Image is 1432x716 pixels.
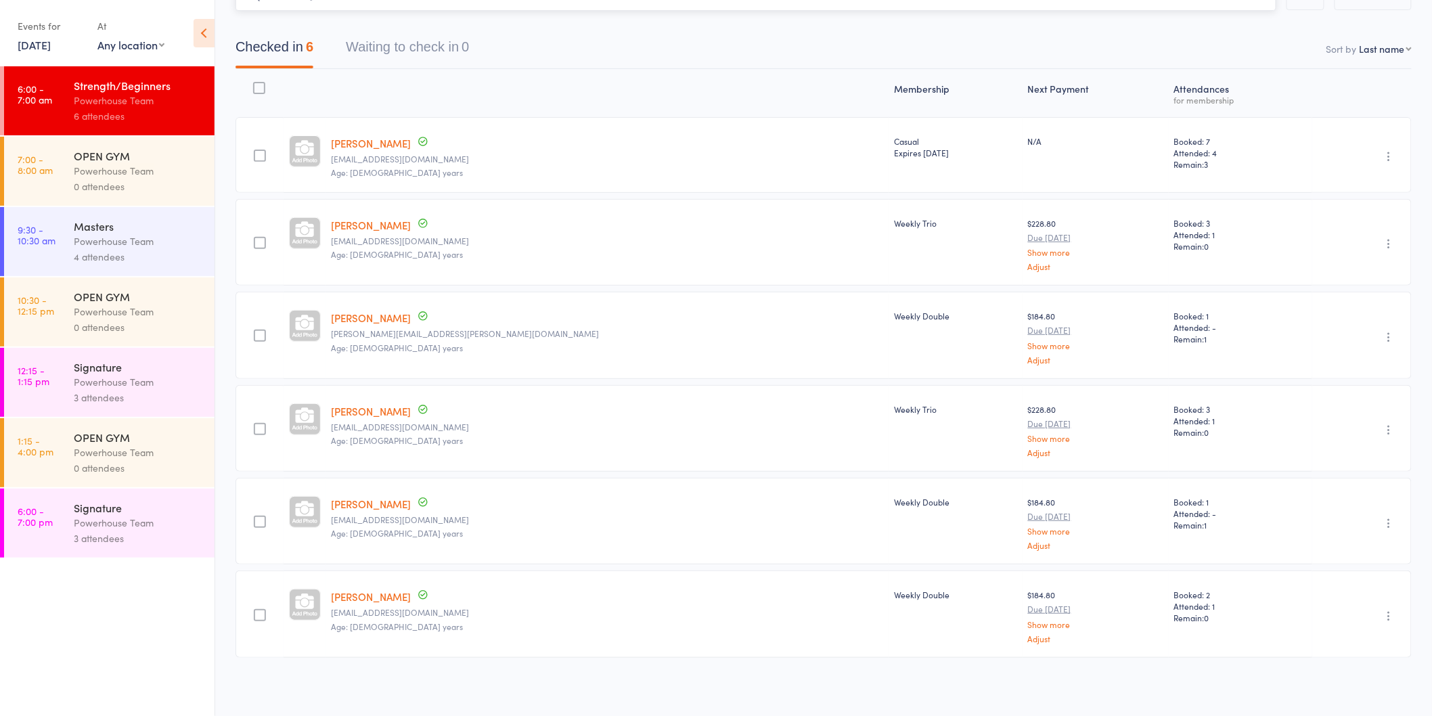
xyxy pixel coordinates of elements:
a: 6:00 -7:00 pmSignaturePowerhouse Team3 attendees [4,489,215,558]
div: Weekly Double [894,496,1017,508]
div: Powerhouse Team [74,93,203,108]
div: Next Payment [1023,75,1169,111]
div: Powerhouse Team [74,233,203,249]
div: Powerhouse Team [74,163,203,179]
span: Booked: 1 [1174,496,1307,508]
span: 1 [1205,333,1207,344]
small: celynch7@gmail.com [332,236,883,246]
div: OPEN GYM [74,148,203,163]
div: Strength/Beginners [74,78,203,93]
div: OPEN GYM [74,289,203,304]
small: Hinibean@hotmail.com [332,608,883,617]
span: Attended: 1 [1174,600,1307,612]
time: 6:00 - 7:00 pm [18,506,53,527]
span: Attended: 1 [1174,229,1307,240]
a: [PERSON_NAME] [332,497,411,511]
span: Booked: 3 [1174,403,1307,415]
label: Sort by [1326,42,1357,55]
span: Booked: 3 [1174,217,1307,229]
span: Age: [DEMOGRAPHIC_DATA] years [332,342,464,353]
small: Due [DATE] [1028,326,1163,335]
a: 1:15 -4:00 pmOPEN GYMPowerhouse Team0 attendees [4,418,215,487]
a: Adjust [1028,262,1163,271]
span: Age: [DEMOGRAPHIC_DATA] years [332,527,464,539]
a: [PERSON_NAME] [332,136,411,150]
div: Signature [74,500,203,515]
a: [DATE] [18,37,51,52]
small: Due [DATE] [1028,604,1163,614]
time: 10:30 - 12:15 pm [18,294,54,316]
span: Remain: [1174,158,1307,170]
span: 0 [1205,426,1209,438]
div: Casual [894,135,1017,158]
span: Remain: [1174,426,1307,438]
div: 0 [462,39,469,54]
button: Waiting to check in0 [346,32,469,68]
div: Membership [889,75,1023,111]
span: Booked: 2 [1174,589,1307,600]
div: OPEN GYM [74,430,203,445]
span: Age: [DEMOGRAPHIC_DATA] years [332,166,464,178]
div: 0 attendees [74,319,203,335]
div: Weekly Double [894,310,1017,321]
div: $228.80 [1028,403,1163,457]
div: Weekly Trio [894,403,1017,415]
a: Show more [1028,248,1163,256]
a: Adjust [1028,355,1163,364]
a: [PERSON_NAME] [332,589,411,604]
div: 3 attendees [74,390,203,405]
a: 6:00 -7:00 amStrength/BeginnersPowerhouse Team6 attendees [4,66,215,135]
div: Signature [74,359,203,374]
div: $184.80 [1028,496,1163,550]
div: $184.80 [1028,589,1163,642]
small: Due [DATE] [1028,419,1163,428]
a: Show more [1028,620,1163,629]
div: 3 attendees [74,531,203,546]
time: 12:15 - 1:15 pm [18,365,49,386]
div: Masters [74,219,203,233]
div: $184.80 [1028,310,1163,363]
span: Remain: [1174,519,1307,531]
span: Attended: - [1174,508,1307,519]
span: Remain: [1174,612,1307,623]
a: 7:00 -8:00 amOPEN GYMPowerhouse Team0 attendees [4,137,215,206]
div: Expires [DATE] [894,147,1017,158]
small: Due [DATE] [1028,233,1163,242]
span: Age: [DEMOGRAPHIC_DATA] years [332,434,464,446]
a: Show more [1028,341,1163,350]
a: [PERSON_NAME] [332,404,411,418]
time: 9:30 - 10:30 am [18,224,55,246]
a: Adjust [1028,448,1163,457]
span: Booked: 7 [1174,135,1307,147]
span: Attended: 1 [1174,415,1307,426]
a: 10:30 -12:15 pmOPEN GYMPowerhouse Team0 attendees [4,277,215,346]
span: Age: [DEMOGRAPHIC_DATA] years [332,248,464,260]
span: Booked: 1 [1174,310,1307,321]
small: nicolesamanthamitchell@yahoo.com.au [332,422,883,432]
div: for membership [1174,95,1307,104]
div: $228.80 [1028,217,1163,271]
a: Adjust [1028,634,1163,643]
a: [PERSON_NAME] [332,218,411,232]
div: Weekly Trio [894,217,1017,229]
div: 6 attendees [74,108,203,124]
time: 7:00 - 8:00 am [18,154,53,175]
div: Powerhouse Team [74,304,203,319]
span: 3 [1205,158,1209,170]
span: 0 [1205,612,1209,623]
span: Remain: [1174,240,1307,252]
div: 0 attendees [74,460,203,476]
small: marnie.menzel@gmail.com [332,329,883,338]
div: Any location [97,37,164,52]
div: Powerhouse Team [74,445,203,460]
time: 1:15 - 4:00 pm [18,435,53,457]
div: 4 attendees [74,249,203,265]
a: Show more [1028,434,1163,443]
div: Powerhouse Team [74,374,203,390]
a: Show more [1028,527,1163,535]
div: 0 attendees [74,179,203,194]
span: 1 [1205,519,1207,531]
time: 6:00 - 7:00 am [18,83,52,105]
span: Age: [DEMOGRAPHIC_DATA] years [332,621,464,632]
a: Adjust [1028,541,1163,550]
